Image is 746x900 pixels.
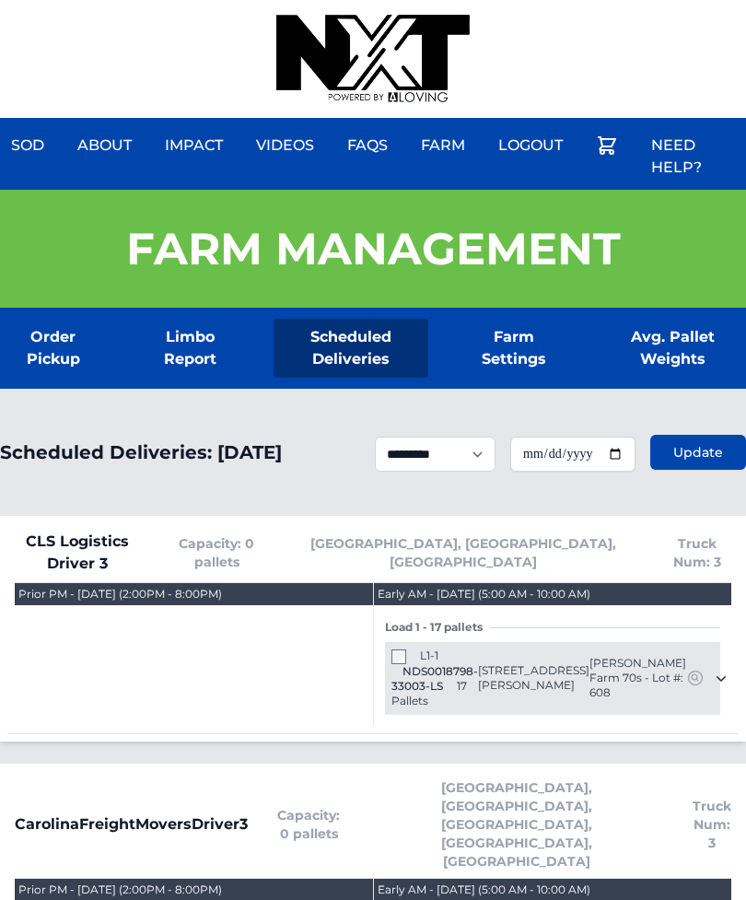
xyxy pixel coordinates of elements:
a: About [66,123,143,168]
a: Impact [154,123,234,168]
div: Prior PM - [DATE] (2:00PM - 8:00PM) [18,882,222,897]
span: [STREET_ADDRESS][PERSON_NAME] [478,663,589,693]
span: Update [673,443,723,462]
span: Capacity: 0 pallets [277,806,340,843]
div: Prior PM - [DATE] (2:00PM - 8:00PM) [18,587,222,602]
span: [GEOGRAPHIC_DATA], [GEOGRAPHIC_DATA], [GEOGRAPHIC_DATA] [293,534,635,571]
span: CarolinaFreightMoversDriver3 [15,813,248,836]
a: Farm Settings [458,319,569,378]
button: Update [650,435,746,470]
a: Farm [410,123,476,168]
span: Truck Num: 3 [693,797,731,852]
h1: Farm Management [126,227,621,271]
span: [GEOGRAPHIC_DATA], [GEOGRAPHIC_DATA], [GEOGRAPHIC_DATA], [GEOGRAPHIC_DATA], [GEOGRAPHIC_DATA] [369,778,663,871]
span: Truck Num: 3 [664,534,731,571]
div: Early AM - [DATE] (5:00 AM - 10:00 AM) [378,587,590,602]
span: Load 1 - 17 pallets [385,620,490,635]
a: FAQs [336,123,399,168]
span: CLS Logistics Driver 3 [15,531,141,575]
div: Early AM - [DATE] (5:00 AM - 10:00 AM) [378,882,590,897]
span: Capacity: 0 pallets [170,534,263,571]
a: Scheduled Deliveries [274,319,428,378]
a: Limbo Report [136,319,245,378]
a: Logout [487,123,574,168]
img: nextdaysod.com Logo [276,15,470,103]
a: Need Help? [640,123,746,190]
a: Videos [245,123,325,168]
a: Avg. Pallet Weights [599,319,746,378]
span: 17 Pallets [391,679,467,707]
span: NDS0018798-33003-LS [391,664,478,693]
span: L1-1 [420,649,438,662]
span: [PERSON_NAME] Farm 70s - Lot #: 608 [589,656,686,700]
